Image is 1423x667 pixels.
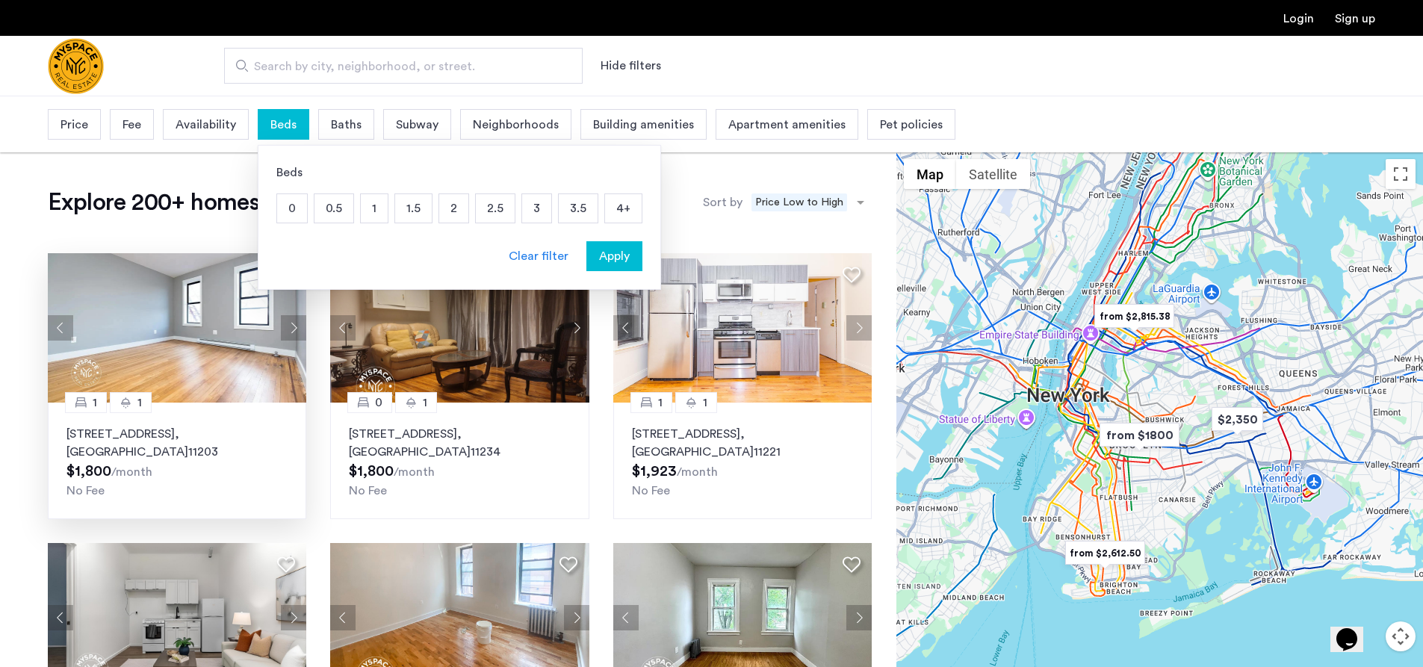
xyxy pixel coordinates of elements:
span: Beds [270,116,297,134]
p: 0 [277,194,307,223]
div: Beds [276,164,642,182]
span: Apartment amenities [728,116,846,134]
p: 2.5 [476,194,515,223]
a: Cazamio Logo [48,38,104,94]
a: Registration [1335,13,1375,25]
p: 3 [522,194,551,223]
img: logo [48,38,104,94]
span: Apply [599,247,630,265]
p: 3.5 [559,194,598,223]
p: 1 [361,194,388,223]
span: Availability [176,116,236,134]
p: 4+ [605,194,642,223]
button: Show or hide filters [601,57,661,75]
p: 0.5 [314,194,353,223]
span: Fee [123,116,141,134]
p: 1.5 [395,194,432,223]
span: Search by city, neighborhood, or street. [254,58,541,75]
span: Price [61,116,88,134]
span: Baths [331,116,362,134]
span: Subway [396,116,438,134]
a: Login [1283,13,1314,25]
div: Clear filter [509,247,568,265]
input: Apartment Search [224,48,583,84]
button: button [586,241,642,271]
span: Pet policies [880,116,943,134]
span: Neighborhoods [473,116,559,134]
iframe: chat widget [1330,607,1378,652]
span: Building amenities [593,116,694,134]
p: 2 [439,194,468,223]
